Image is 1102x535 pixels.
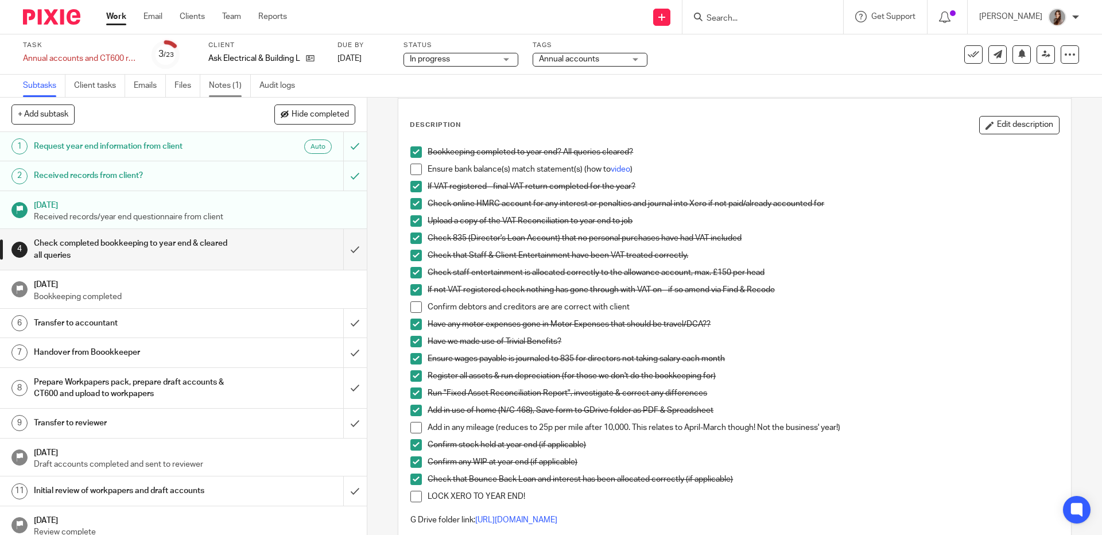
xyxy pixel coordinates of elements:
label: Task [23,41,138,50]
p: Add in any mileage (reduces to 25p per mile after 10,000. This relates to April-March though! Not... [428,422,1058,433]
p: G Drive folder link: [410,514,1058,526]
div: 8 [11,380,28,396]
div: 4 [11,242,28,258]
label: Due by [337,41,389,50]
p: Draft accounts completed and sent to reviewer [34,459,355,470]
h1: Received records from client? [34,167,232,184]
p: Check staff entertainment is allocated correctly to the allowance account, max. £150 per head [428,267,1058,278]
h1: Check completed bookkeeping to year end & cleared all queries [34,235,232,264]
p: Confirm stock held at year end (if applicable) [428,439,1058,451]
p: Upload a copy of the VAT Reconciliation to year end to job [428,215,1058,227]
p: Description [410,121,461,130]
p: Bookkeeping completed [34,291,355,303]
h1: Handover from Boookkeeper [34,344,232,361]
div: 1 [11,138,28,154]
h1: [DATE] [34,444,355,459]
p: LOCK XERO TO YEAR END! [428,491,1058,502]
img: 22.png [1048,8,1066,26]
h1: Initial review of workpapers and draft accounts [34,482,232,499]
a: video [611,165,630,173]
p: Bookkeeping completed to year end? All queries cleared? [428,146,1058,158]
label: Client [208,41,323,50]
p: Check that Bounce Back Loan and interest has been allocated correctly (if applicable) [428,474,1058,485]
a: Emails [134,75,166,97]
h1: Transfer to reviewer [34,414,232,432]
a: Reports [258,11,287,22]
a: Clients [180,11,205,22]
p: Register all assets & run depreciation (for those we don't do the bookkeeping for) [428,370,1058,382]
span: Hide completed [292,110,349,119]
a: Files [174,75,200,97]
div: Auto [304,139,332,154]
p: If not VAT registered check nothing has gone through with VAT on - if so amend via Find & Recode [428,284,1058,296]
div: 11 [11,483,28,499]
a: Client tasks [74,75,125,97]
a: Audit logs [259,75,304,97]
div: Annual accounts and CT600 return [23,53,138,64]
button: Hide completed [274,104,355,124]
h1: [DATE] [34,512,355,526]
h1: Request year end information from client [34,138,232,155]
a: [URL][DOMAIN_NAME] [475,516,557,524]
div: 2 [11,168,28,184]
p: Check that Staff & Client Entertainment have been VAT treated correctly. [428,250,1058,261]
button: + Add subtask [11,104,75,124]
img: Pixie [23,9,80,25]
h1: [DATE] [34,276,355,290]
small: /23 [164,52,174,58]
a: Team [222,11,241,22]
p: Ensure wages payable is journaled to 835 for directors not taking salary each month [428,353,1058,365]
h1: Prepare Workpapers pack, prepare draft accounts & CT600 and upload to workpapers [34,374,232,403]
p: If VAT registered - final VAT return completed for the year? [428,181,1058,192]
p: Ask Electrical & Building Ltd [208,53,300,64]
p: Confirm any WIP at year end (if applicable) [428,456,1058,468]
h1: Transfer to accountant [34,315,232,332]
div: 7 [11,344,28,360]
label: Tags [533,41,647,50]
a: Work [106,11,126,22]
p: [PERSON_NAME] [979,11,1042,22]
p: Have any motor expenses gone in Motor Expenses that should be travel/DCA?? [428,319,1058,330]
div: 9 [11,415,28,431]
input: Search [705,14,809,24]
p: Confirm debtors and creditors are are correct with client [428,301,1058,313]
p: Check 835 (Director's Loan Account) that no personal purchases have had VAT included [428,232,1058,244]
p: Ensure bank balance(s) match statement(s) (how to ) [428,164,1058,175]
h1: [DATE] [34,197,355,211]
span: Get Support [871,13,915,21]
div: 6 [11,315,28,331]
div: 3 [158,48,174,61]
a: Notes (1) [209,75,251,97]
span: In progress [410,55,450,63]
span: [DATE] [337,55,362,63]
a: Email [143,11,162,22]
a: Subtasks [23,75,65,97]
p: Run "Fixed Asset Reconciliation Report", investigate & correct any differences [428,387,1058,399]
p: Check online HMRC account for any interest or penalties and journal into Xero if not paid/already... [428,198,1058,210]
p: Add in use of home (N/C 468), Save form to GDrive folder as PDF & Spreadsheet [428,405,1058,416]
label: Status [403,41,518,50]
p: Received records/year end questionnaire from client [34,211,355,223]
p: Have we made use of Trivial Benefits? [428,336,1058,347]
span: Annual accounts [539,55,599,63]
button: Edit description [979,116,1060,134]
